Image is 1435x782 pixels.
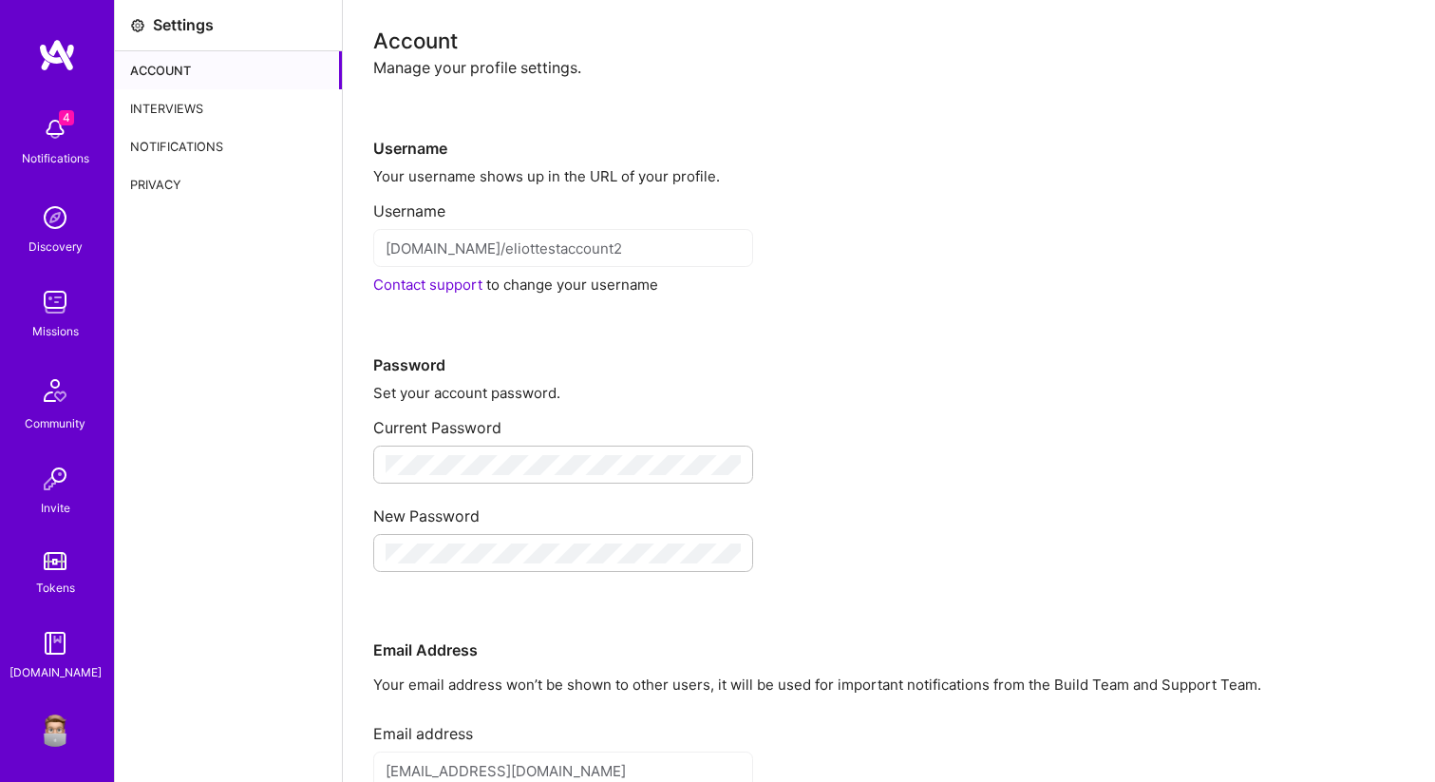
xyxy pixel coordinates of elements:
[38,38,76,72] img: logo
[36,110,74,148] img: bell
[32,368,78,413] img: Community
[31,709,79,747] a: User Avatar
[41,498,70,518] div: Invite
[373,276,482,294] a: Contact support
[32,321,79,341] div: Missions
[28,237,83,257] div: Discovery
[36,578,75,598] div: Tokens
[373,78,1405,159] div: Username
[115,89,342,127] div: Interviews
[130,18,145,33] i: icon Settings
[25,413,85,433] div: Community
[36,460,74,498] img: Invite
[373,709,1405,744] div: Email address
[373,403,1405,438] div: Current Password
[36,283,74,321] img: teamwork
[373,30,1405,50] div: Account
[44,552,66,570] img: tokens
[373,58,1405,78] div: Manage your profile settings.
[373,383,1405,403] div: Set your account password.
[373,275,1405,295] div: to change your username
[115,165,342,203] div: Privacy
[36,199,74,237] img: discovery
[36,624,74,662] img: guide book
[153,15,214,35] div: Settings
[373,166,1405,186] div: Your username shows up in the URL of your profile.
[115,127,342,165] div: Notifications
[9,662,102,682] div: [DOMAIN_NAME]
[59,110,74,125] span: 4
[373,580,1405,660] div: Email Address
[115,51,342,89] div: Account
[36,709,74,747] img: User Avatar
[373,186,1405,221] div: Username
[22,148,89,168] div: Notifications
[373,491,1405,526] div: New Password
[373,675,1405,695] p: Your email address won’t be shown to other users, it will be used for important notifications fro...
[373,295,1405,375] div: Password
